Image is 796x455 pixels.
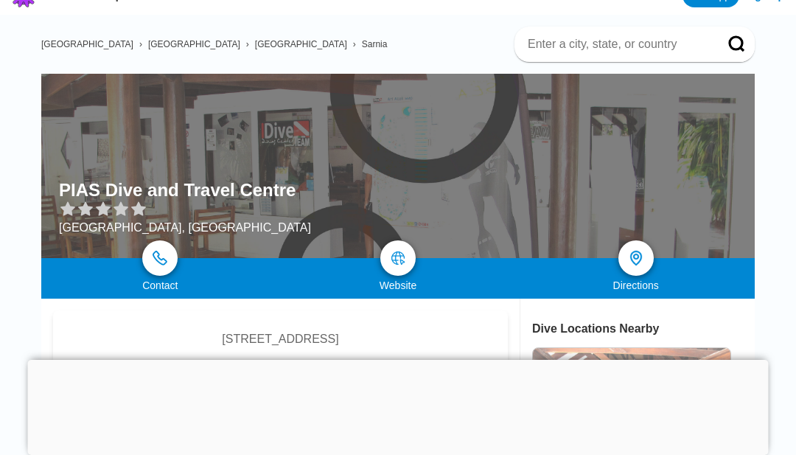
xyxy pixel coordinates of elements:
[618,240,654,276] a: directions
[246,39,249,49] span: ›
[59,180,296,201] h1: PIAS Dive and Travel Centre
[391,251,405,265] img: map
[255,39,347,49] a: [GEOGRAPHIC_DATA]
[139,39,142,49] span: ›
[279,279,517,291] div: Website
[41,279,279,291] div: Contact
[59,221,311,235] div: [GEOGRAPHIC_DATA], [GEOGRAPHIC_DATA]
[28,360,769,451] iframe: Advertisement
[526,37,708,52] input: Enter a city, state, or country
[362,39,388,49] a: Sarnia
[222,333,338,346] div: [STREET_ADDRESS]
[517,279,755,291] div: Directions
[41,39,133,49] a: [GEOGRAPHIC_DATA]
[353,39,356,49] span: ›
[148,39,240,49] a: [GEOGRAPHIC_DATA]
[627,249,645,267] img: directions
[532,322,755,336] div: Dive Locations Nearby
[153,251,167,265] img: phone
